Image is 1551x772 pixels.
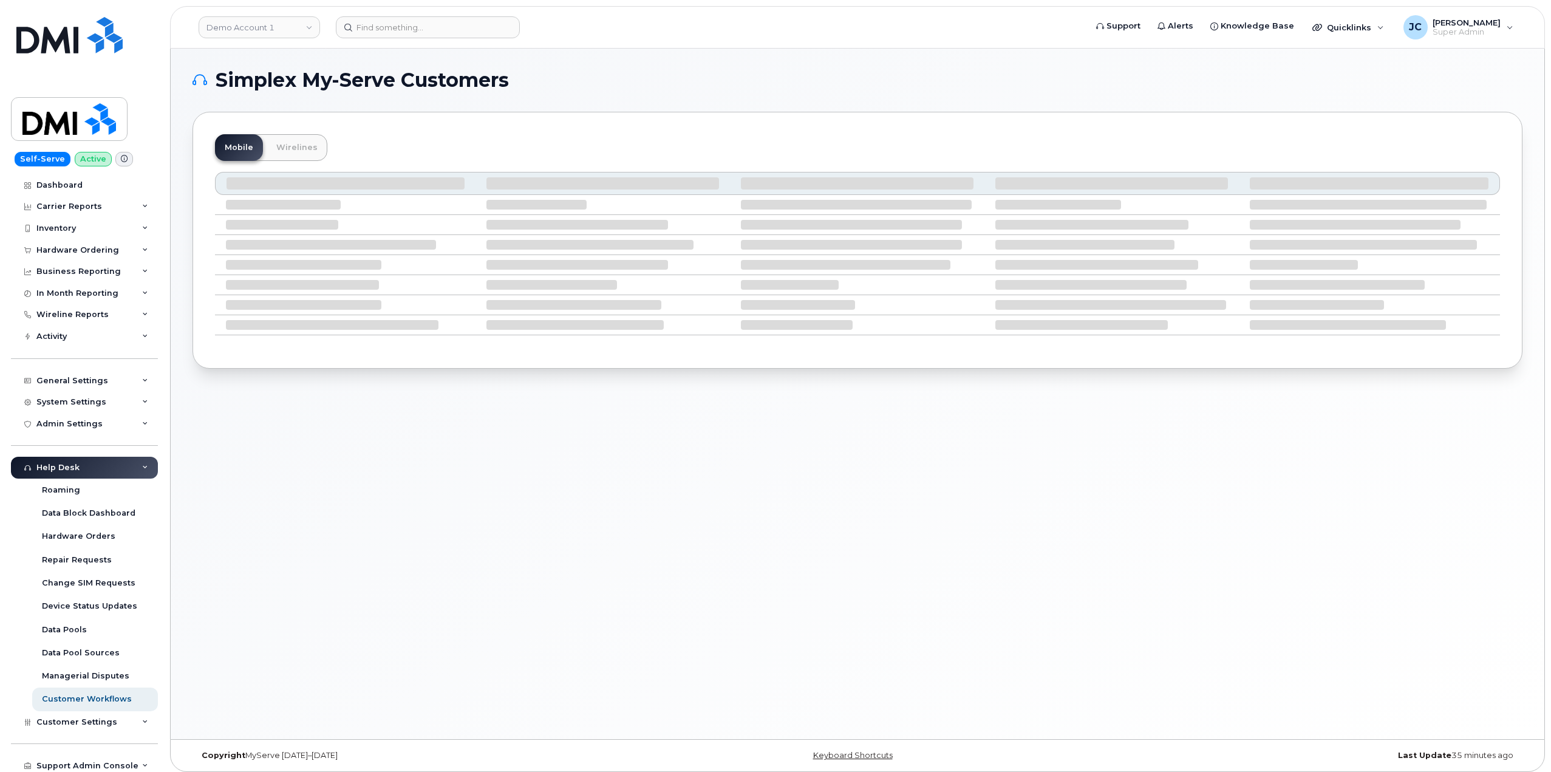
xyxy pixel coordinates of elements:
div: MyServe [DATE]–[DATE] [193,751,636,760]
span: Simplex My-Serve Customers [216,71,509,89]
div: 35 minutes ago [1079,751,1522,760]
strong: Copyright [202,751,245,760]
a: Keyboard Shortcuts [813,751,893,760]
a: Mobile [215,134,263,161]
a: Wirelines [267,134,327,161]
strong: Last Update [1398,751,1451,760]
